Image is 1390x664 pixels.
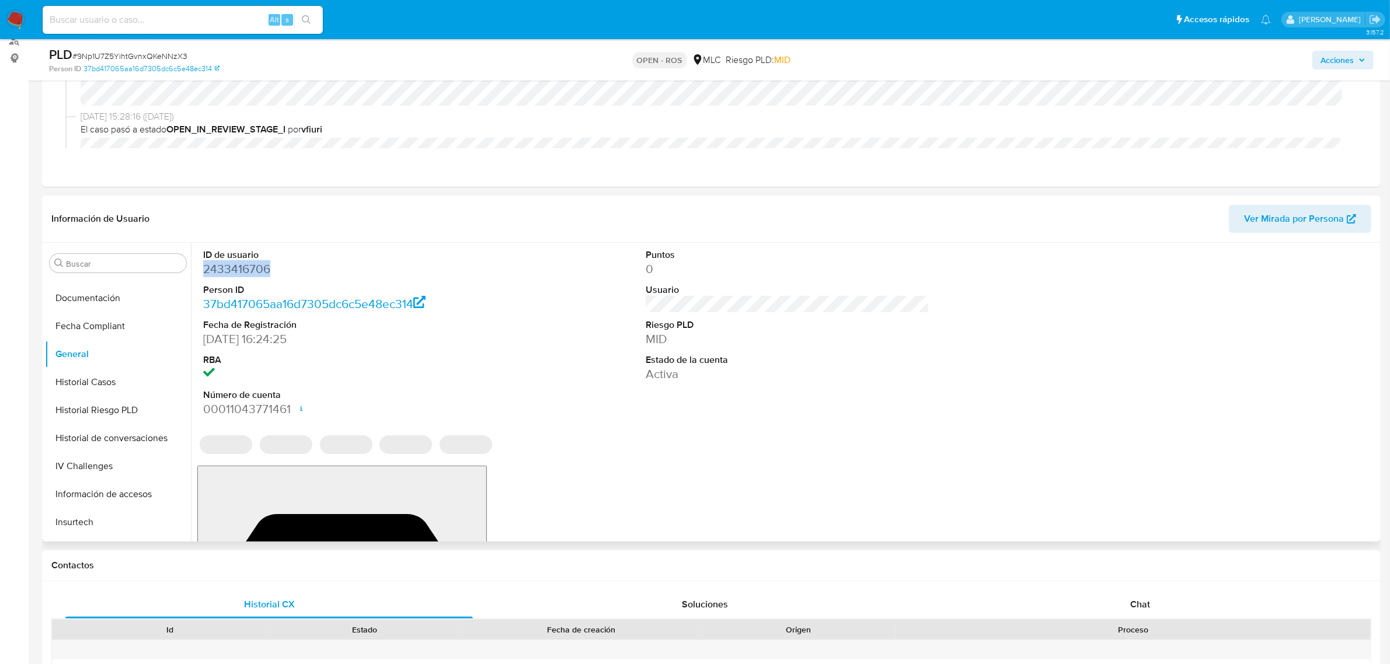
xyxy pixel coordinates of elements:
button: Acciones [1312,51,1374,69]
button: Información de accesos [45,480,191,508]
span: Acciones [1321,51,1354,69]
dt: ID de usuario [203,249,487,261]
dd: Activa [646,366,929,382]
a: Notificaciones [1261,15,1271,25]
input: Buscar usuario o caso... [43,12,323,27]
button: Historial Casos [45,368,191,396]
b: Person ID [49,64,81,74]
div: Id [81,624,259,635]
button: IV Challenges [45,452,191,480]
span: Chat [1130,597,1150,611]
span: 3.157.2 [1366,27,1384,37]
div: MLC [692,54,722,67]
span: El caso pasó a estado por [81,123,1353,136]
b: PLD [49,45,72,64]
span: Ver Mirada por Persona [1244,205,1344,233]
p: valentina.fiuri@mercadolibre.com [1299,14,1365,25]
span: Historial CX [244,597,295,611]
button: Fecha Compliant [45,312,191,340]
input: Buscar [66,258,182,269]
dt: Riesgo PLD [646,319,929,331]
span: MID [775,53,791,67]
dd: [DATE] 16:24:25 [203,331,487,347]
button: General [45,340,191,368]
dt: Puntos [646,249,929,261]
b: vfiuri [301,123,322,136]
span: Soluciones [682,597,728,611]
button: Documentación [45,284,191,312]
dt: RBA [203,354,487,366]
button: search-icon [294,12,318,28]
dt: Usuario [646,284,929,296]
div: Proceso [904,624,1363,635]
div: Estado [275,624,453,635]
h1: Contactos [51,560,1371,571]
span: Alt [270,14,279,25]
div: Origen [709,624,887,635]
dd: 0 [646,261,929,277]
dt: Fecha de Registración [203,319,487,331]
div: Fecha de creación [470,624,693,635]
p: OPEN - ROS [632,52,687,68]
a: 37bd417065aa16d7305dc6c5e48ec314 [203,295,426,312]
dt: Número de cuenta [203,389,487,401]
button: Ver Mirada por Persona [1229,205,1371,233]
dd: 00011043771461 [203,401,487,417]
a: Salir [1369,13,1381,26]
button: Buscar [54,258,64,268]
span: [DATE] 15:28:16 ([DATE]) [81,110,1353,123]
b: OPEN_IN_REVIEW_STAGE_I [166,123,285,136]
button: Historial de conversaciones [45,424,191,452]
dd: 2433416706 [203,261,487,277]
button: Historial Riesgo PLD [45,396,191,424]
span: s [285,14,289,25]
dd: MID [646,331,929,347]
dt: Estado de la cuenta [646,354,929,366]
span: # 9Np1U7Z5YihtGvnxQKeNNzX3 [72,50,187,62]
span: Accesos rápidos [1184,13,1249,26]
dt: Person ID [203,284,487,296]
a: 37bd417065aa16d7305dc6c5e48ec314 [83,64,220,74]
span: Riesgo PLD: [726,54,791,67]
button: Insurtech [45,508,191,536]
h1: Información de Usuario [51,213,149,225]
button: Items [45,536,191,564]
